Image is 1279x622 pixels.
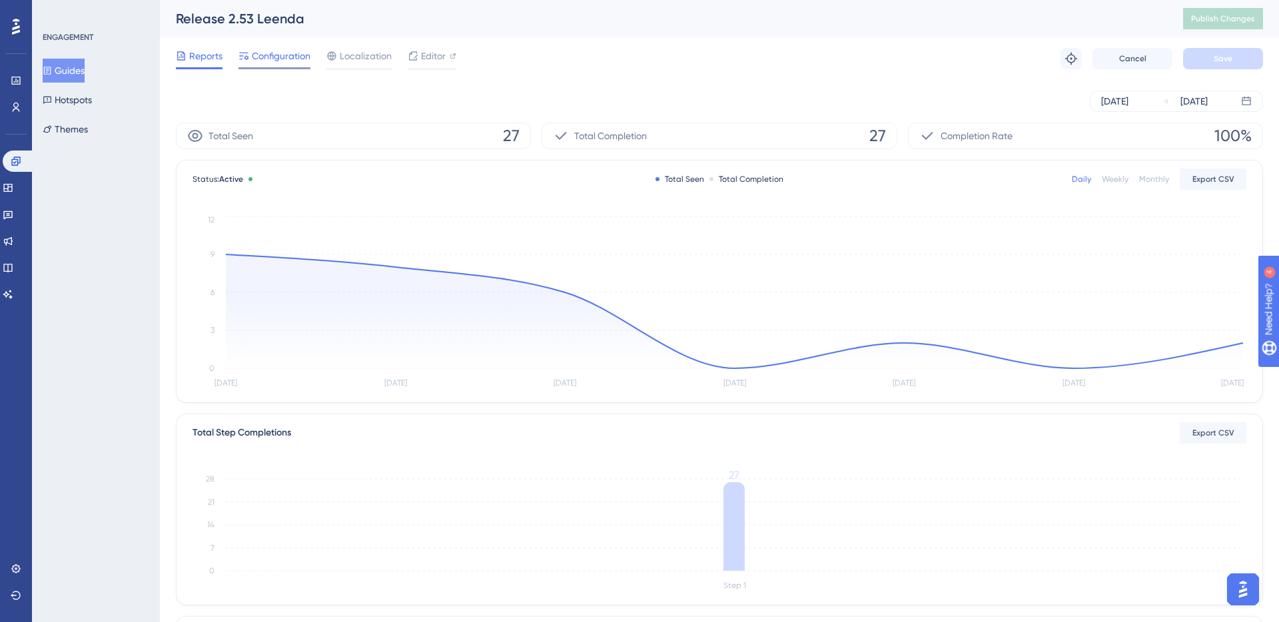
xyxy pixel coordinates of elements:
[43,117,88,141] button: Themes
[211,543,214,553] tspan: 7
[211,250,214,259] tspan: 9
[1214,53,1232,64] span: Save
[1214,125,1252,147] span: 100%
[1139,174,1169,184] div: Monthly
[31,3,83,19] span: Need Help?
[206,474,214,483] tspan: 28
[208,497,214,507] tspan: 21
[43,59,85,83] button: Guides
[1191,13,1255,24] span: Publish Changes
[209,566,214,575] tspan: 0
[709,174,783,184] div: Total Completion
[1221,378,1244,388] tspan: [DATE]
[211,326,214,335] tspan: 3
[193,425,291,441] div: Total Step Completions
[43,88,92,112] button: Hotspots
[1092,48,1172,69] button: Cancel
[1180,168,1246,190] button: Export CSV
[1183,48,1263,69] button: Save
[384,378,407,388] tspan: [DATE]
[1072,174,1091,184] div: Daily
[207,520,214,529] tspan: 14
[723,581,746,590] tspan: Step 1
[208,215,214,224] tspan: 12
[554,378,576,388] tspan: [DATE]
[503,125,520,147] span: 27
[941,128,1013,144] span: Completion Rate
[340,48,392,64] span: Localization
[729,469,739,481] tspan: 27
[1180,422,1246,444] button: Export CSV
[1223,569,1263,609] iframe: UserGuiding AI Assistant Launcher
[574,128,647,144] span: Total Completion
[211,288,214,297] tspan: 6
[209,364,214,373] tspan: 0
[1180,93,1208,109] div: [DATE]
[43,32,93,43] div: ENGAGEMENT
[219,174,243,184] span: Active
[1102,174,1128,184] div: Weekly
[1192,174,1234,184] span: Export CSV
[189,48,222,64] span: Reports
[655,174,704,184] div: Total Seen
[209,128,253,144] span: Total Seen
[252,48,310,64] span: Configuration
[1063,378,1085,388] tspan: [DATE]
[214,378,237,388] tspan: [DATE]
[893,378,915,388] tspan: [DATE]
[1183,8,1263,29] button: Publish Changes
[193,174,243,184] span: Status:
[176,9,1150,28] div: Release 2.53 Leenda
[869,125,886,147] span: 27
[1192,428,1234,438] span: Export CSV
[421,48,446,64] span: Editor
[93,7,97,17] div: 4
[1119,53,1146,64] span: Cancel
[723,378,746,388] tspan: [DATE]
[1101,93,1128,109] div: [DATE]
